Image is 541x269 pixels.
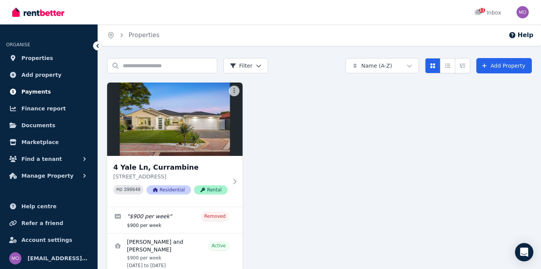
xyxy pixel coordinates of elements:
button: Compact list view [440,58,455,73]
span: Refer a friend [21,219,63,228]
a: Edit listing: $900 per week [107,207,243,233]
a: Documents [6,118,91,133]
nav: Breadcrumb [98,24,169,46]
a: Account settings [6,232,91,248]
span: Add property [21,70,62,79]
a: Marketplace [6,134,91,150]
img: RentBetter [12,6,64,18]
button: Manage Property [6,168,91,183]
span: Documents [21,121,55,130]
span: [EMAIL_ADDRESS][DOMAIN_NAME] [28,254,88,263]
button: More options [229,86,240,96]
img: morganbewick@gmail.com [9,252,21,264]
div: View options [425,58,470,73]
span: ORGANISE [6,42,30,47]
code: 390649 [124,187,140,193]
span: Finance report [21,104,66,113]
button: Find a tenant [6,151,91,167]
a: Finance report [6,101,91,116]
button: Card view [425,58,440,73]
h3: 4 Yale Ln, Currambine [113,162,228,173]
span: Payments [21,87,51,96]
a: 4 Yale Ln, Currambine4 Yale Ln, Currambine[STREET_ADDRESS]PID 390649ResidentialRental [107,83,243,207]
img: 4 Yale Ln, Currambine [107,83,243,156]
div: Inbox [474,9,501,16]
span: Name (A-Z) [361,62,392,70]
p: [STREET_ADDRESS] [113,173,228,180]
small: PID [116,188,122,192]
button: Expanded list view [455,58,470,73]
a: Refer a friend [6,216,91,231]
a: Help centre [6,199,91,214]
a: Properties [6,50,91,66]
span: Filter [230,62,253,70]
button: Name (A-Z) [345,58,419,73]
a: Payments [6,84,91,99]
span: Residential [147,185,191,194]
span: Rental [194,185,228,194]
span: Find a tenant [21,154,62,164]
span: Help centre [21,202,57,211]
img: morganbewick@gmail.com [517,6,529,18]
span: Manage Property [21,171,73,180]
span: Marketplace [21,138,59,147]
span: Properties [21,53,53,63]
button: Help [508,31,533,40]
a: Add property [6,67,91,83]
a: Properties [129,31,160,39]
span: 11 [479,8,485,13]
span: Account settings [21,235,72,245]
a: Add Property [476,58,532,73]
div: Open Intercom Messenger [515,243,533,261]
button: Filter [223,58,268,73]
